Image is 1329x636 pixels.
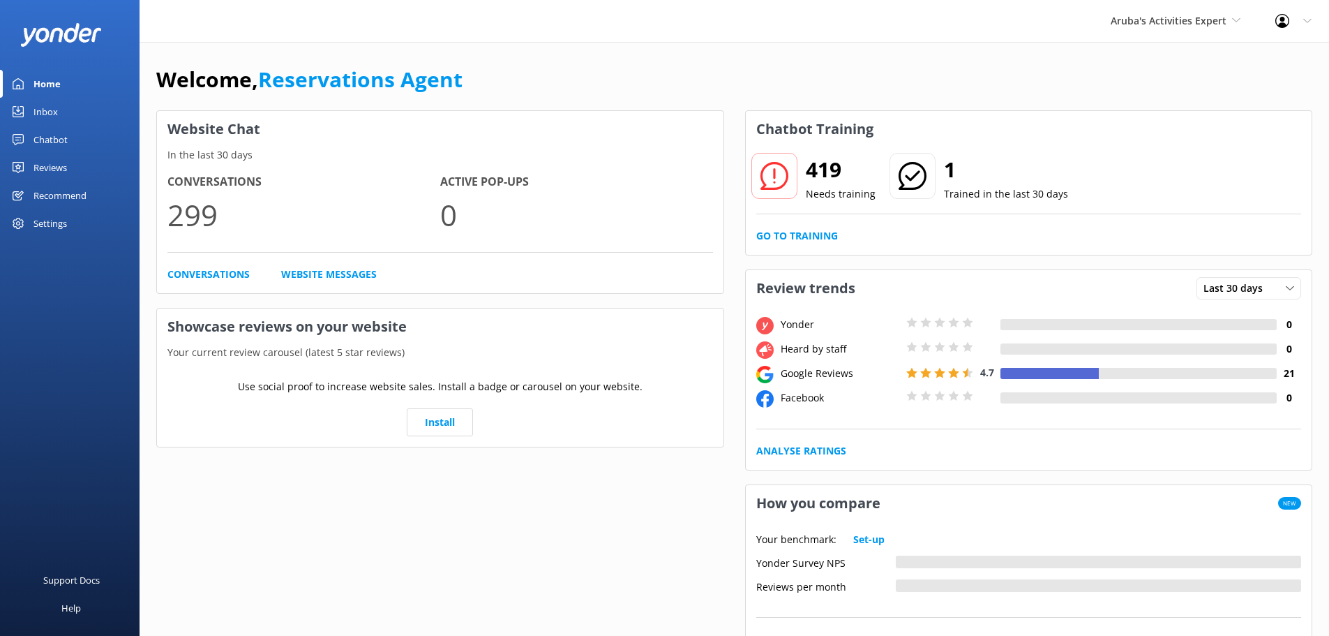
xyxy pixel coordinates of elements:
[33,209,67,237] div: Settings
[1203,281,1271,296] span: Last 30 days
[806,186,876,202] p: Needs training
[281,267,377,282] a: Website Messages
[167,191,440,238] p: 299
[258,65,463,94] a: Reservations Agent
[756,443,846,459] a: Analyse Ratings
[746,270,866,306] h3: Review trends
[440,191,713,238] p: 0
[777,317,903,332] div: Yonder
[777,390,903,406] div: Facebook
[238,379,643,394] p: Use social proof to increase website sales. Install a badge or carousel on your website.
[944,153,1068,186] h2: 1
[407,408,473,436] a: Install
[746,485,891,522] h3: How you compare
[157,345,723,360] p: Your current review carousel (latest 5 star reviews)
[157,111,723,147] h3: Website Chat
[1277,390,1301,406] h4: 0
[853,532,885,547] a: Set-up
[21,23,101,46] img: yonder-white-logo.png
[1277,366,1301,381] h4: 21
[980,366,994,379] span: 4.7
[944,186,1068,202] p: Trained in the last 30 days
[1278,497,1301,510] span: New
[756,228,838,244] a: Go to Training
[33,182,87,209] div: Recommend
[756,532,836,547] p: Your benchmark:
[1111,14,1226,27] span: Aruba's Activities Expert
[61,594,81,622] div: Help
[167,267,250,282] a: Conversations
[777,366,903,381] div: Google Reviews
[746,111,884,147] h3: Chatbot Training
[1277,317,1301,332] h4: 0
[156,63,463,96] h1: Welcome,
[33,70,61,98] div: Home
[806,153,876,186] h2: 419
[33,154,67,182] div: Reviews
[440,173,713,191] h4: Active Pop-ups
[1277,341,1301,357] h4: 0
[756,556,896,568] div: Yonder Survey NPS
[756,579,896,592] div: Reviews per month
[157,309,723,345] h3: Showcase reviews on your website
[167,173,440,191] h4: Conversations
[33,98,58,126] div: Inbox
[43,566,100,594] div: Support Docs
[157,147,723,163] p: In the last 30 days
[777,341,903,357] div: Heard by staff
[33,126,68,154] div: Chatbot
